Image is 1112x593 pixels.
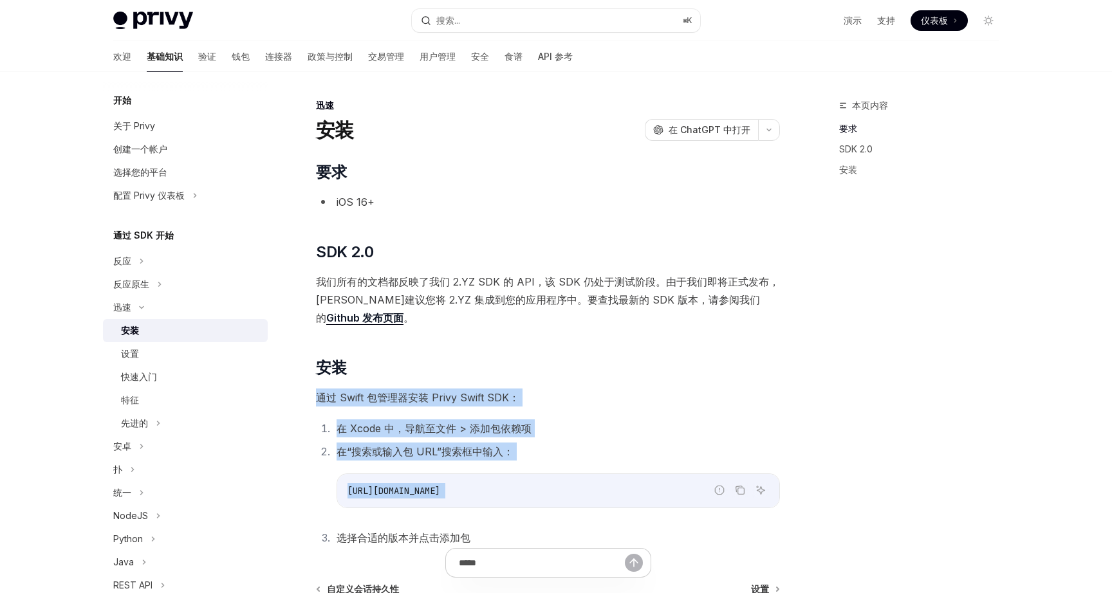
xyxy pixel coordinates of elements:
[538,41,573,72] a: API 参考
[113,533,143,544] font: Python
[839,123,857,134] font: 要求
[852,100,888,111] font: 本页内容
[732,482,748,498] button: 复制代码块中的内容
[103,342,268,365] a: 设置
[839,139,1009,160] a: SDK 2.0
[752,482,769,498] button: 询问人工智能
[113,230,174,241] font: 通过 SDK 开始
[420,41,456,72] a: 用户管理
[368,41,404,72] a: 交易管理
[877,14,895,27] a: 支持
[669,124,750,135] font: 在 ChatGPT 中打开
[316,100,334,111] font: 迅速
[113,95,131,105] font: 开始
[839,118,1009,139] a: 要求
[113,441,131,452] font: 安卓
[337,422,532,435] font: 在 Xcode 中，导航至文件 > 添加包依赖项
[316,118,354,141] font: 安装
[113,255,131,266] font: 反应
[113,167,167,178] font: 选择您的平台
[147,51,183,62] font: 基础知识
[103,319,268,342] a: 安装
[316,275,779,324] font: 我们所有的文档都反映了我们 2.YZ SDK 的 API，该 SDK 仍处于测试阶段。由于我们即将正式发布，[PERSON_NAME]建议您将 2.YZ 集成到您的应用程序中。要查找最新的 SD...
[316,391,519,404] font: 通过 Swift 包管理器安装 Privy Swift SDK：
[538,51,573,62] font: API 参考
[113,278,149,289] font: 反应原生
[645,119,758,141] button: 在 ChatGPT 中打开
[103,365,268,388] a: 快速入门
[368,51,404,62] font: 交易管理
[316,242,373,261] font: SDK 2.0
[347,485,440,497] span: [URL][DOMAIN_NAME]
[308,51,353,62] font: 政策与控制
[471,51,489,62] font: 安全
[316,163,346,181] font: 要求
[683,15,687,25] font: ⌘
[839,143,873,154] font: SDK 2.0
[113,464,122,475] font: 扑
[121,348,139,359] font: 设置
[113,487,131,498] font: 统一
[198,41,216,72] a: 验证
[839,164,857,175] font: 安装
[337,196,375,208] font: iOS 16+
[113,556,134,567] font: Java
[113,579,153,590] font: REST API
[911,10,968,31] a: 仪表板
[877,15,895,26] font: 支持
[121,417,148,428] font: 先进的
[436,15,460,26] font: 搜索...
[113,120,155,131] font: 关于 Privy
[420,51,456,62] font: 用户管理
[711,482,728,498] button: 报告错误代码
[113,12,193,30] img: 灯光标志
[103,138,268,161] a: 创建一个帐户
[471,41,489,72] a: 安全
[113,143,167,154] font: 创建一个帐户
[403,311,414,324] font: 。
[121,371,157,382] font: 快速入门
[147,41,183,72] a: 基础知识
[113,510,148,521] font: NodeJS
[412,9,700,32] button: 搜索...⌘K
[505,41,523,72] a: 食谱
[844,14,862,27] a: 演示
[326,311,403,324] font: Github 发布页面
[337,531,470,544] font: 选择合适的版本并点击添加包
[265,41,292,72] a: 连接器
[978,10,999,31] button: 切换暗模式
[625,554,643,572] button: 发送消息
[113,41,131,72] a: 欢迎
[103,161,268,184] a: 选择您的平台
[844,15,862,26] font: 演示
[121,394,139,405] font: 特征
[103,114,268,138] a: 关于 Privy
[505,51,523,62] font: 食谱
[316,358,346,377] font: 安装
[232,41,250,72] a: 钱包
[113,51,131,62] font: 欢迎
[921,15,948,26] font: 仪表板
[687,15,692,25] font: K
[326,311,403,325] a: Github 发布页面
[198,51,216,62] font: 验证
[839,160,1009,180] a: 安装
[308,41,353,72] a: 政策与控制
[103,388,268,412] a: 特征
[265,51,292,62] font: 连接器
[113,190,185,201] font: 配置 Privy 仪表板
[113,302,131,313] font: 迅速
[337,445,514,458] font: 在“搜索或输入包 URL”搜索框中输入：
[232,51,250,62] font: 钱包
[121,325,139,336] font: 安装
